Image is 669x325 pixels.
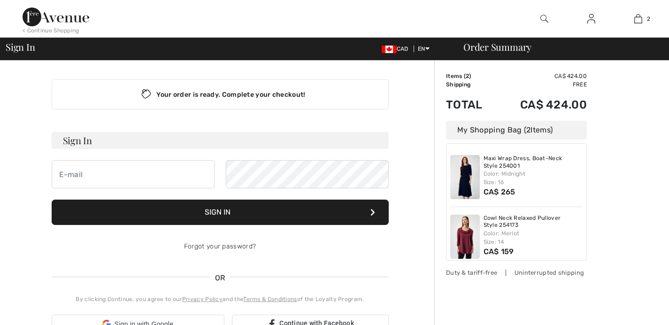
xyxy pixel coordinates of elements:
[484,247,514,256] span: CA$ 159
[446,268,587,277] div: Duty & tariff-free | Uninterrupted shipping
[182,296,223,302] a: Privacy Policy
[466,73,469,79] span: 2
[450,155,480,199] img: Maxi Wrap Dress, Boat-Neck Style 254001
[23,26,79,35] div: < Continue Shopping
[243,296,297,302] a: Terms & Conditions
[450,215,480,259] img: Cowl Neck Relaxed Pullover Style 254173
[382,46,397,53] img: Canadian Dollar
[52,79,389,109] div: Your order is ready. Complete your checkout!
[484,229,583,246] div: Color: Merlot Size: 14
[6,42,35,52] span: Sign In
[446,80,496,89] td: Shipping
[52,132,389,149] h3: Sign In
[23,8,89,26] img: 1ère Avenue
[52,295,389,303] div: By clicking Continue, you agree to our and the of the Loyalty Program.
[452,42,663,52] div: Order Summary
[484,187,515,196] span: CA$ 265
[184,242,256,250] a: Forgot your password?
[446,121,587,139] div: My Shopping Bag ( Items)
[52,160,215,188] input: E-mail
[484,215,583,229] a: Cowl Neck Relaxed Pullover Style 254173
[446,89,496,121] td: Total
[382,46,412,52] span: CAD
[210,272,230,284] span: OR
[476,9,660,178] iframe: Sign in with Google Dialog
[418,46,430,52] span: EN
[52,200,389,225] button: Sign In
[446,72,496,80] td: Items ( )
